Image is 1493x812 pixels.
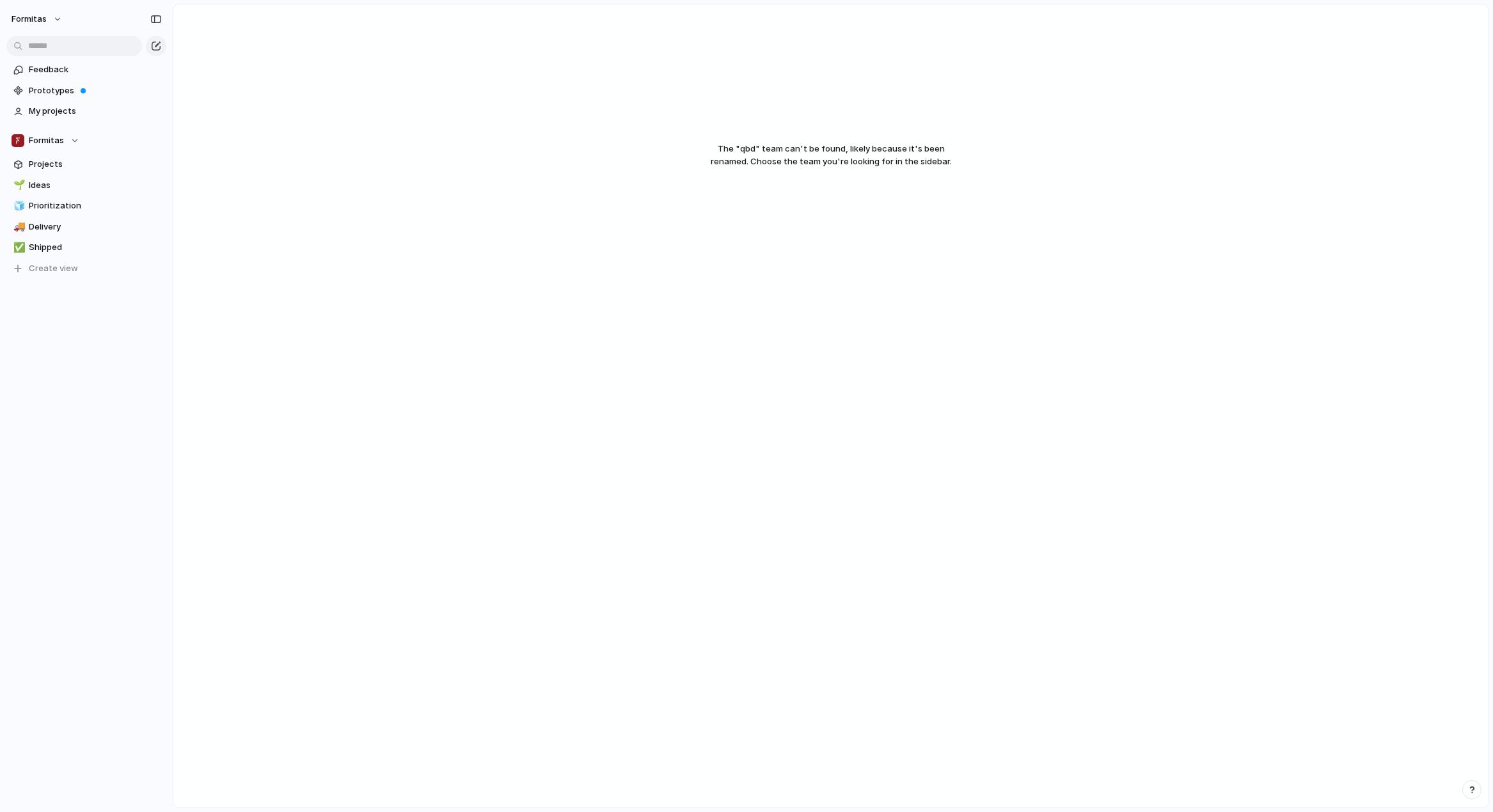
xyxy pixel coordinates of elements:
[13,240,22,255] div: ✅
[29,63,162,76] span: Feedback
[6,131,166,150] button: Formitas
[29,241,162,254] span: Shipped
[6,9,69,29] button: Formitas
[6,196,166,215] a: 🧊Prioritization
[6,81,166,100] a: Prototypes
[6,259,166,278] button: Create view
[29,199,162,212] span: Prioritization
[623,143,1039,168] span: The " qbd " team can't be found, likely because it's been renamed. Choose the team you're looking...
[29,158,162,171] span: Projects
[29,105,162,118] span: My projects
[6,176,166,195] a: 🌱Ideas
[6,217,166,237] a: 🚚Delivery
[29,262,78,275] span: Create view
[12,199,24,212] button: 🧊
[6,60,166,79] a: Feedback
[29,221,162,233] span: Delivery
[12,221,24,233] button: 🚚
[6,102,166,121] a: My projects
[29,84,162,97] span: Prototypes
[13,199,22,214] div: 🧊
[29,134,64,147] span: Formitas
[6,238,166,257] a: ✅Shipped
[12,179,24,192] button: 🌱
[12,13,47,26] span: Formitas
[12,241,24,254] button: ✅
[29,179,162,192] span: Ideas
[13,219,22,234] div: 🚚
[13,178,22,192] div: 🌱
[6,155,166,174] a: Projects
